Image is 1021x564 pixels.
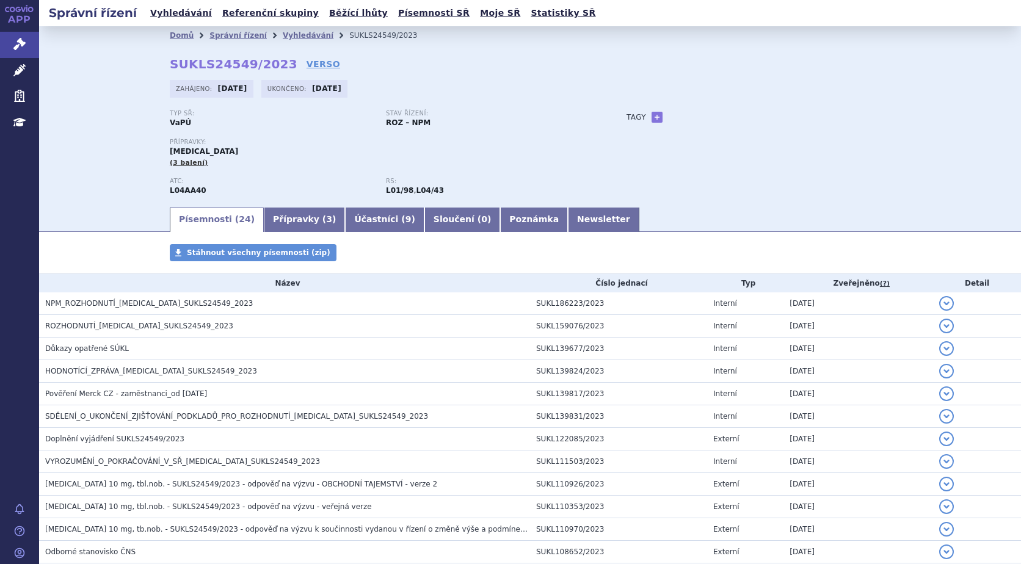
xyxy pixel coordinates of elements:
td: SUKL108652/2023 [530,541,707,563]
button: detail [939,544,954,559]
span: ROZHODNUTÍ_MAVENCLAD_SUKLS24549_2023 [45,322,233,330]
a: Vyhledávání [283,31,333,40]
span: Stáhnout všechny písemnosti (zip) [187,248,330,257]
button: detail [939,432,954,446]
a: Správní řízení [209,31,267,40]
h3: Tagy [627,110,646,125]
td: [DATE] [783,473,933,496]
td: [DATE] [783,496,933,518]
a: Stáhnout všechny písemnosti (zip) [170,244,336,261]
li: SUKLS24549/2023 [349,26,433,45]
span: Externí [713,525,739,533]
a: Vyhledávání [147,5,216,21]
span: Interní [713,412,737,421]
td: SUKL159076/2023 [530,315,707,338]
td: SUKL110926/2023 [530,473,707,496]
a: VERSO [307,58,340,70]
strong: [DATE] [312,84,341,93]
span: Mavenclad 10 mg, tbl.nob. - SUKLS24549/2023 - odpověď na výzvu - veřejná verze [45,502,372,511]
td: [DATE] [783,315,933,338]
td: SUKL139831/2023 [530,405,707,428]
th: Zveřejněno [783,274,933,292]
td: [DATE] [783,405,933,428]
td: [DATE] [783,338,933,360]
p: RS: [386,178,590,185]
button: detail [939,386,954,401]
span: Důkazy opatřené SÚKL [45,344,129,353]
span: 9 [405,214,412,224]
strong: SUKLS24549/2023 [170,57,297,71]
p: Stav řízení: [386,110,590,117]
td: SUKL111503/2023 [530,450,707,473]
span: HODNOTÍCÍ_ZPRÁVA_MAVENCLAD_SUKLS24549_2023 [45,367,257,375]
span: Interní [713,389,737,398]
td: SUKL139817/2023 [530,383,707,405]
td: [DATE] [783,428,933,450]
button: detail [939,477,954,491]
th: Číslo jednací [530,274,707,292]
span: Mavenclad 10 mg, tbl.nob. - SUKLS24549/2023 - odpověď na výzvu - OBCHODNÍ TAJEMSTVÍ - verze 2 [45,480,437,488]
span: Mavenclad 10 mg, tb.nob. - SUKLS24549/2023 - odpověď na výzvu k součinnosti vydanou v řízení o zm... [45,525,663,533]
a: Domů [170,31,194,40]
span: 3 [326,214,332,224]
span: Doplnění vyjádření SUKLS24549/2023 [45,435,184,443]
strong: VaPÚ [170,118,191,127]
strong: kladribin p.o. [386,186,413,195]
a: Písemnosti (24) [170,208,264,232]
span: VYROZUMĚNÍ_O_POKRAČOVÁNÍ_V_SŘ_MAVENCLAD_SUKLS24549_2023 [45,457,320,466]
p: Typ SŘ: [170,110,374,117]
span: (3 balení) [170,159,208,167]
span: [MEDICAL_DATA] [170,147,238,156]
td: [DATE] [783,450,933,473]
td: SUKL186223/2023 [530,292,707,315]
a: Newsletter [568,208,639,232]
span: Externí [713,502,739,511]
td: [DATE] [783,292,933,315]
span: Interní [713,457,737,466]
button: detail [939,409,954,424]
a: Referenční skupiny [219,5,322,21]
a: Účastníci (9) [345,208,424,232]
span: Odborné stanovisko ČNS [45,548,136,556]
span: SDĚLENÍ_O_UKONČENÍ_ZJIŠŤOVÁNÍ_PODKLADŮ_PRO_ROZHODNUTÍ_MAVENCLAD_SUKLS24549_2023 [45,412,428,421]
a: Písemnosti SŘ [394,5,473,21]
span: Externí [713,435,739,443]
th: Název [39,274,530,292]
span: Zahájeno: [176,84,214,93]
div: , [386,178,602,196]
span: Ukončeno: [267,84,309,93]
h2: Správní řízení [39,4,147,21]
a: Statistiky SŘ [527,5,599,21]
span: Interní [713,367,737,375]
a: Sloučení (0) [424,208,500,232]
button: detail [939,499,954,514]
button: detail [939,296,954,311]
a: Běžící lhůty [325,5,391,21]
p: Přípravky: [170,139,602,146]
a: Moje SŘ [476,5,524,21]
strong: [DATE] [218,84,247,93]
td: SUKL110970/2023 [530,518,707,541]
strong: KLADRIBIN [170,186,206,195]
span: NPM_ROZHODNUTÍ_MAVENCLAD_SUKLS24549_2023 [45,299,253,308]
span: Interní [713,299,737,308]
span: Interní [713,322,737,330]
th: Detail [933,274,1021,292]
td: SUKL139824/2023 [530,360,707,383]
td: SUKL122085/2023 [530,428,707,450]
td: [DATE] [783,518,933,541]
button: detail [939,341,954,356]
span: 24 [239,214,250,224]
a: Přípravky (3) [264,208,345,232]
button: detail [939,522,954,537]
span: 0 [481,214,487,224]
td: [DATE] [783,541,933,563]
td: SUKL139677/2023 [530,338,707,360]
span: Externí [713,480,739,488]
button: detail [939,319,954,333]
td: SUKL110353/2023 [530,496,707,518]
span: Interní [713,344,737,353]
span: Externí [713,548,739,556]
span: Pověření Merck CZ - zaměstnanci_od 7. 2. 2023 [45,389,207,398]
button: detail [939,364,954,378]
